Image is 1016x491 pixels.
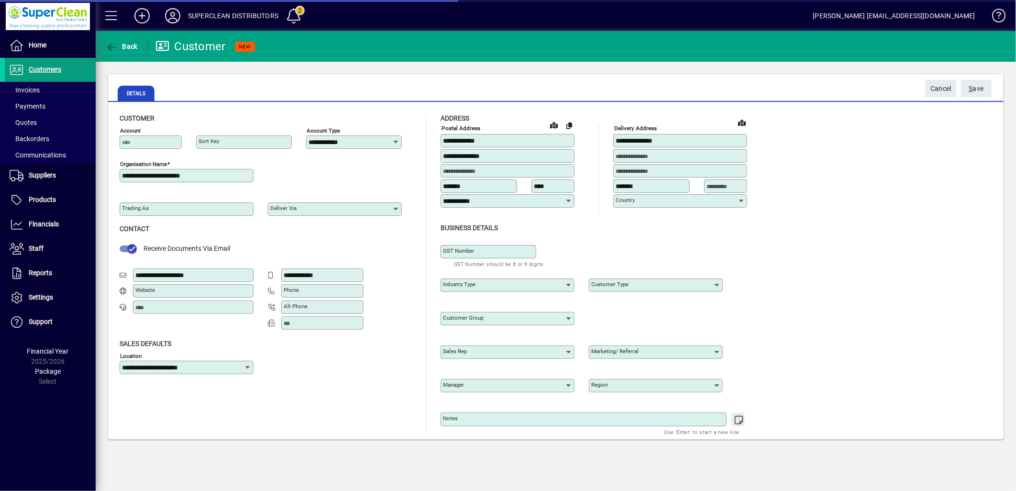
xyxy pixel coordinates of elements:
button: Save [961,80,992,97]
button: Profile [157,7,188,24]
span: Staff [29,245,44,252]
a: Quotes [5,114,96,131]
span: Business details [441,224,498,232]
span: S [969,85,973,92]
mat-label: Deliver via [270,205,297,212]
mat-label: Marketing/ Referral [591,348,639,355]
app-page-header-button: Back [96,38,148,55]
span: Cancel [930,81,951,97]
mat-label: Industry type [443,281,475,288]
a: Invoices [5,82,96,98]
div: Customer [155,39,226,54]
a: Products [5,188,96,212]
span: Products [29,196,56,203]
span: Payments [10,102,45,110]
button: Copy to Delivery address [562,118,577,133]
a: Reports [5,261,96,285]
mat-label: Trading as [122,205,149,212]
div: [PERSON_NAME] [EMAIL_ADDRESS][DOMAIN_NAME] [813,8,975,23]
span: ave [969,81,984,97]
mat-label: Alt Phone [284,303,308,310]
span: Package [35,368,61,375]
span: Receive Documents Via Email [144,245,230,252]
mat-label: Region [591,381,608,388]
mat-label: Customer group [443,314,484,321]
a: Settings [5,286,96,310]
span: Suppliers [29,171,56,179]
span: Address [441,114,469,122]
span: NEW [239,44,251,50]
span: Back [106,43,138,50]
span: Invoices [10,86,40,94]
mat-label: Manager [443,381,464,388]
a: Knowledge Base [985,2,1004,33]
mat-label: Customer type [591,281,629,288]
mat-label: Location [120,352,142,359]
a: Staff [5,237,96,261]
span: Backorders [10,135,49,143]
button: Add [127,7,157,24]
mat-label: Notes [443,415,458,422]
mat-label: GST Number [443,247,474,254]
mat-label: Phone [284,287,299,293]
span: Customer [120,114,155,122]
mat-label: Website [135,287,155,293]
span: Settings [29,293,53,301]
a: Home [5,33,96,57]
span: Financial Year [27,347,69,355]
a: View on map [734,115,750,130]
button: Cancel [926,80,956,97]
span: Contact [120,225,149,233]
mat-label: Account [120,127,141,134]
span: Financials [29,220,59,228]
a: Support [5,310,96,334]
span: Reports [29,269,52,277]
a: Communications [5,147,96,163]
div: SUPERCLEAN DISTRIBUTORS [188,8,278,23]
span: Communications [10,151,66,159]
mat-label: Account Type [307,127,340,134]
mat-label: Sort key [199,138,219,145]
a: Financials [5,212,96,236]
a: Backorders [5,131,96,147]
mat-label: Organisation name [120,161,167,167]
span: Customers [29,66,61,73]
a: Suppliers [5,164,96,188]
a: View on map [546,117,562,133]
span: Quotes [10,119,37,126]
mat-hint: GST Number should be 8 or 9 digits [454,258,544,269]
a: Payments [5,98,96,114]
button: Back [103,38,140,55]
span: Sales defaults [120,340,171,347]
span: Support [29,318,53,325]
span: Home [29,41,46,49]
span: Details [118,86,155,101]
mat-label: Sales rep [443,348,467,355]
mat-label: Country [616,197,635,203]
mat-hint: Use 'Enter' to start a new line [664,426,740,437]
